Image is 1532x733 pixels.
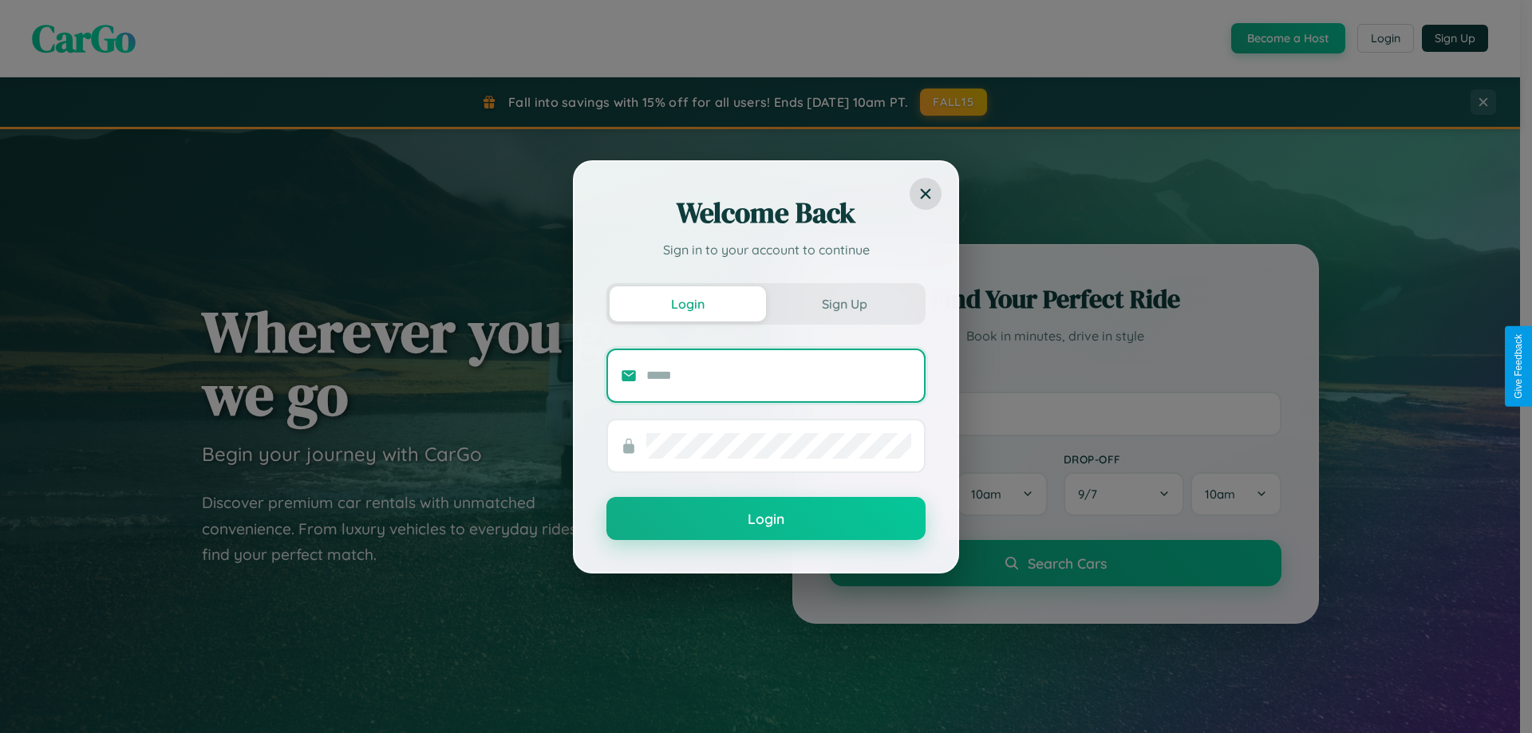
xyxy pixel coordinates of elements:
[766,286,922,321] button: Sign Up
[606,497,926,540] button: Login
[610,286,766,321] button: Login
[606,194,926,232] h2: Welcome Back
[1513,334,1524,399] div: Give Feedback
[606,240,926,259] p: Sign in to your account to continue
